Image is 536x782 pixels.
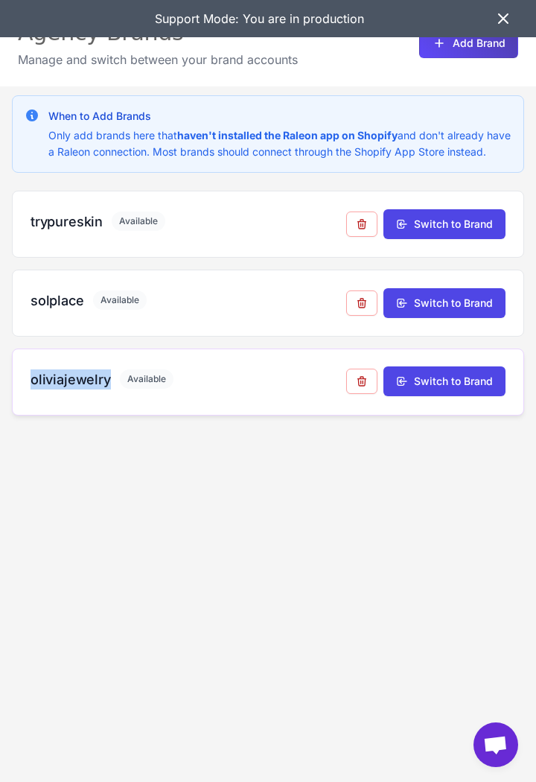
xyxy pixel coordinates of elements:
h3: When to Add Brands [48,108,511,124]
h3: trypureskin [31,212,103,232]
button: Remove from agency [346,212,377,237]
span: Available [120,369,173,389]
h3: oliviajewelry [31,369,111,390]
p: Only add brands here that and don't already have a Raleon connection. Most brands should connect ... [48,127,511,160]
button: Switch to Brand [383,288,505,318]
div: Open chat [473,722,518,767]
button: Switch to Brand [383,366,505,396]
button: Remove from agency [346,290,377,316]
button: Remove from agency [346,369,377,394]
strong: haven't installed the Raleon app on Shopify [177,129,398,142]
p: Manage and switch between your brand accounts [18,51,298,69]
button: Switch to Brand [383,209,505,239]
span: Available [112,212,165,231]
button: Add Brand [419,28,518,58]
h3: solplace [31,290,84,311]
span: Available [93,290,147,310]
